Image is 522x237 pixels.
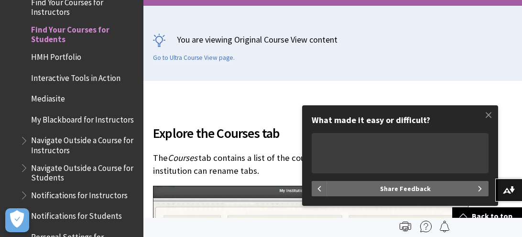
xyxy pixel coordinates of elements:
[420,221,432,232] img: More help
[31,208,122,221] span: Notifications for Students
[31,160,137,182] span: Navigate Outside a Course for Students
[31,187,128,200] span: Notifications for Instructors
[312,133,489,173] textarea: What made it easy or difficult?
[153,123,512,143] span: Explore the Courses tab
[400,221,411,232] img: Print
[5,208,29,232] button: Open Preferences
[380,181,431,196] span: Share Feedback
[312,115,489,125] div: What made it easy or difficult?
[31,70,120,83] span: Interactive Tools in Action
[31,133,137,155] span: Navigate Outside a Course for Instructors
[168,152,197,163] span: Courses
[153,34,512,45] p: You are viewing Original Course View content
[31,49,81,62] span: HMH Portfolio
[31,112,134,124] span: My Blackboard for Instructors
[153,54,235,62] a: Go to Ultra Course View page.
[31,22,137,44] span: Find Your Courses for Students
[327,181,489,196] button: Share Feedback
[153,152,512,177] p: The tab contains a list of the courses you're enrolled in. Remember that your institution can ren...
[439,221,450,232] img: Follow this page
[452,207,522,225] a: Back to top
[31,90,65,103] span: Mediasite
